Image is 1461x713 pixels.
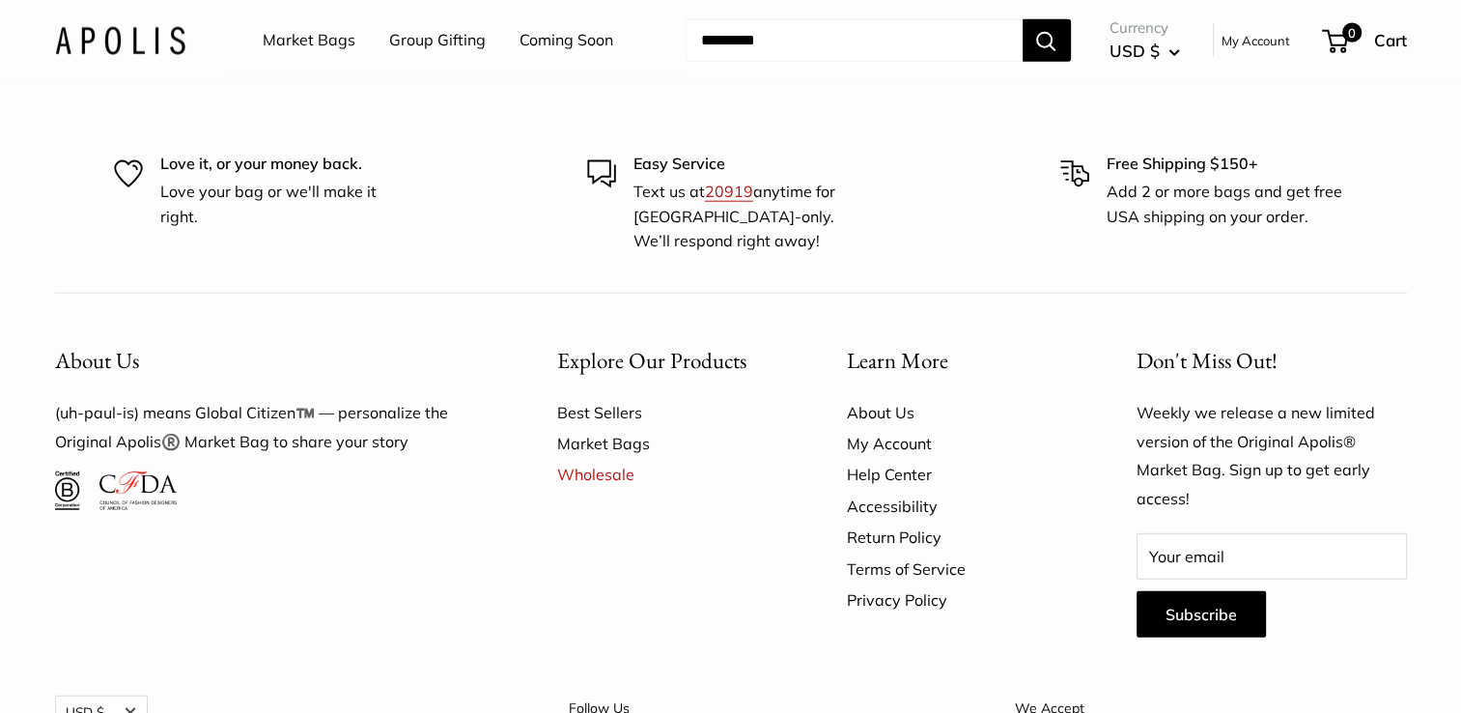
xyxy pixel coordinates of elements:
a: Market Bags [557,428,779,459]
span: About Us [55,346,139,375]
span: Cart [1374,30,1407,50]
span: Learn More [847,346,948,375]
a: Coming Soon [520,26,613,55]
p: Don't Miss Out! [1137,342,1407,380]
p: (uh-paul-is) means Global Citizen™️ — personalize the Original Apolis®️ Market Bag to share your ... [55,399,490,457]
span: 0 [1341,23,1361,43]
span: USD $ [1110,41,1160,61]
p: Weekly we release a new limited version of the Original Apolis® Market Bag. Sign up to get early ... [1137,399,1407,515]
a: My Account [847,428,1069,459]
img: Apolis [55,26,185,54]
iframe: Sign Up via Text for Offers [15,640,207,698]
p: Text us at anytime for [GEOGRAPHIC_DATA]-only. We’ll respond right away! [633,180,875,254]
a: 0 Cart [1324,25,1407,56]
img: Council of Fashion Designers of America Member [99,471,176,510]
a: Accessibility [847,491,1069,522]
a: Privacy Policy [847,585,1069,615]
button: Explore Our Products [557,342,779,380]
p: Add 2 or more bags and get free USA shipping on your order. [1107,180,1348,229]
a: Help Center [847,459,1069,490]
button: Learn More [847,342,1069,380]
span: Explore Our Products [557,346,746,375]
p: Free Shipping $150+ [1107,152,1348,177]
p: Love it, or your money back. [160,152,402,177]
p: Easy Service [633,152,875,177]
a: Group Gifting [389,26,486,55]
a: Terms of Service [847,554,1069,585]
span: Currency [1110,14,1180,42]
p: Love your bag or we'll make it right. [160,180,402,229]
input: Search... [686,19,1023,62]
button: Search [1023,19,1071,62]
a: Return Policy [847,522,1069,553]
img: Certified B Corporation [55,471,81,510]
a: Market Bags [263,26,355,55]
button: Subscribe [1137,591,1266,638]
a: Best Sellers [557,397,779,428]
a: My Account [1222,29,1290,52]
button: About Us [55,342,490,380]
button: USD $ [1110,36,1180,67]
a: Wholesale [557,459,779,490]
a: About Us [847,397,1069,428]
a: 20919 [705,182,753,201]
